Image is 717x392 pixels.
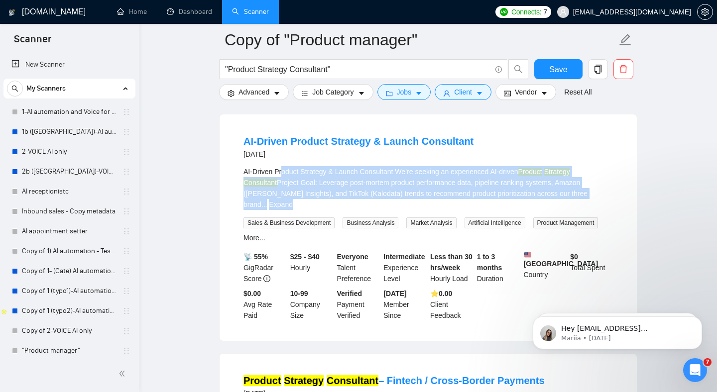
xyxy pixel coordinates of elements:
span: caret-down [358,90,365,97]
a: Copy of 1 (typo1)-AI automation and Voice for CRM & Booking [22,281,117,301]
a: Inbound sales - Copy metadata [22,201,117,221]
span: bars [301,90,308,97]
span: Vendor [515,87,537,98]
img: 🇺🇸 [524,251,531,258]
b: $ 0 [570,253,578,261]
a: setting [697,8,713,16]
mark: Consultant [327,375,378,386]
span: holder [122,148,130,156]
span: Connects: [511,6,541,17]
b: Intermediate [383,253,425,261]
span: caret-down [541,90,548,97]
iframe: Intercom notifications message [518,295,717,365]
b: ⭐️ 0.00 [430,290,452,297]
span: caret-down [476,90,483,97]
a: Copy of 1- (Cate) AI automation and Voice for CRM & Booking (different categories) [22,261,117,281]
a: AI-Driven Product Strategy & Launch Consultant [243,136,474,147]
span: My Scanners [26,79,66,98]
span: holder [122,267,130,275]
mark: Product [243,375,281,386]
button: idcardVendorcaret-down [495,84,556,100]
button: userClientcaret-down [435,84,491,100]
span: holder [122,207,130,215]
span: info-circle [263,275,270,282]
a: "Product manager" [22,341,117,361]
div: Duration [475,251,522,284]
a: Product Strategy Consultant– Fintech / Cross-Border Payments [243,375,545,386]
div: Client Feedback [428,288,475,321]
a: AI appointment setter [22,221,117,241]
span: user [560,8,567,15]
input: Search Freelance Jobs... [225,63,491,76]
mark: Strategy [544,168,570,176]
button: setting [697,4,713,20]
span: holder [122,108,130,116]
img: logo [8,4,15,20]
img: Apollo [0,308,7,315]
span: copy [589,65,607,74]
b: 📡 55% [243,253,268,261]
a: Copy of 1) AI automation - Testing something? [22,241,117,261]
a: 1-AI automation and Voice for CRM & Booking [22,102,117,122]
img: upwork-logo.png [500,8,508,16]
a: AI receptionistc [22,182,117,201]
b: $0.00 [243,290,261,297]
a: homeHome [117,7,147,16]
iframe: Intercom live chat [683,358,707,382]
mark: Strategy [284,375,324,386]
a: 1b ([GEOGRAPHIC_DATA])-AI automation and Voice for CRM & Booking [22,122,117,142]
span: delete [614,65,633,74]
span: user [443,90,450,97]
p: Message from Mariia, sent 1d ago [43,38,172,47]
a: Expand [269,200,292,208]
button: search [508,59,528,79]
span: Sales & Business Development [243,217,335,228]
span: Market Analysis [406,217,456,228]
span: Save [549,63,567,76]
span: Advanced [239,87,269,98]
mark: Consultant [243,179,277,187]
a: searchScanner [232,7,269,16]
a: New Scanner [11,55,127,75]
span: Business Analysis [343,217,398,228]
span: caret-down [273,90,280,97]
div: GigRadar Score [241,251,288,284]
div: [DATE] [243,148,474,160]
span: holder [122,347,130,355]
div: Payment Verified [335,288,382,321]
span: holder [122,128,130,136]
button: Save [534,59,583,79]
button: search [7,81,23,97]
div: Country [522,251,569,284]
button: copy [588,59,608,79]
div: Talent Preference [335,251,382,284]
span: Hey [EMAIL_ADDRESS][DOMAIN_NAME], Looks like your Upwork agency Kiok AI ran out of connects. We r... [43,29,171,175]
input: Scanner name... [225,27,617,52]
span: edit [619,33,632,46]
span: holder [122,327,130,335]
b: 10-99 [290,290,308,297]
button: folderJobscaret-down [377,84,431,100]
li: New Scanner [3,55,135,75]
button: barsJob Categorycaret-down [293,84,373,100]
span: double-left [119,369,128,379]
div: Total Spent [568,251,615,284]
span: info-circle [495,66,502,73]
b: Verified [337,290,362,297]
span: search [7,85,22,92]
b: Less than 30 hrs/week [430,253,473,272]
mark: Product [518,168,542,176]
button: delete [613,59,633,79]
b: Everyone [337,253,368,261]
b: $25 - $40 [290,253,320,261]
span: holder [122,188,130,196]
b: [GEOGRAPHIC_DATA] [524,251,598,268]
span: idcard [504,90,511,97]
span: search [509,65,528,74]
b: 1 to 3 months [477,253,502,272]
a: 2-VOICE AI only [22,142,117,162]
div: Member Since [381,288,428,321]
span: Jobs [397,87,412,98]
